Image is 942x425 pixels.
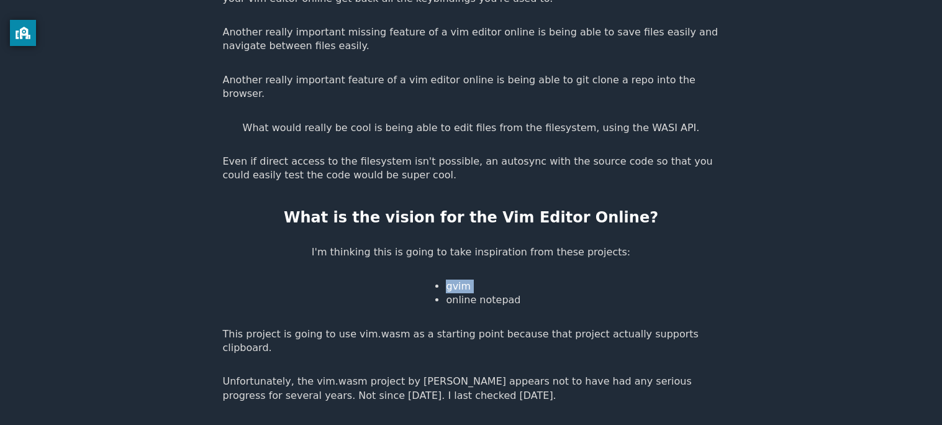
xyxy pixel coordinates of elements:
[223,327,720,355] p: This project is going to use vim.wasm as a starting point because that project actually supports ...
[312,245,630,259] p: I'm thinking this is going to take inspiration from these projects:
[223,155,720,183] p: Even if direct access to the filesystem isn't possible, an autosync with the source code so that ...
[446,280,520,293] li: gvim
[10,20,36,46] button: privacy banner
[243,121,700,135] p: What would really be cool is being able to edit files from the filesystem, using the WASI API.
[223,25,720,53] p: Another really important missing feature of a vim editor online is being able to save files easil...
[284,208,658,229] h2: What is the vision for the Vim Editor Online?
[223,375,720,403] p: Unfortunately, the vim.wasm project by [PERSON_NAME] appears not to have had any serious progress...
[223,73,720,101] p: Another really important feature of a vim editor online is being able to git clone a repo into th...
[446,293,520,307] li: online notepad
